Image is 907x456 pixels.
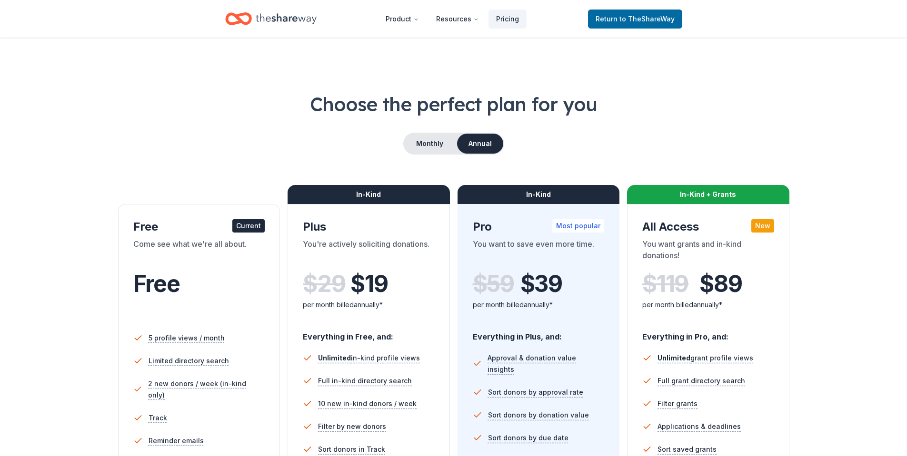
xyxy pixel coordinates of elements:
div: Current [232,219,265,233]
span: grant profile views [658,354,753,362]
div: per month billed annually* [303,299,435,310]
h1: Choose the perfect plan for you [38,91,869,117]
div: Everything in Pro, and: [642,323,774,343]
div: Pro [473,219,605,234]
span: Return [596,13,675,25]
div: New [751,219,774,233]
span: Sort donors by approval rate [488,387,583,398]
div: In-Kind [288,185,450,204]
div: You're actively soliciting donations. [303,238,435,265]
span: Track [149,412,167,424]
span: Approval & donation value insights [488,352,604,375]
button: Monthly [404,134,455,154]
span: $ 39 [520,271,562,297]
span: $ 89 [699,271,742,297]
span: Sort saved grants [658,444,717,455]
div: Plus [303,219,435,234]
a: Home [225,8,317,30]
div: All Access [642,219,774,234]
div: You want to save even more time. [473,238,605,265]
span: Sort donors by due date [488,432,568,444]
a: Returnto TheShareWay [588,10,682,29]
span: 5 profile views / month [149,332,225,344]
div: Everything in Free, and: [303,323,435,343]
div: per month billed annually* [642,299,774,310]
span: 2 new donors / week (in-kind only) [148,378,265,401]
span: Limited directory search [149,355,229,367]
button: Product [378,10,427,29]
span: Full grant directory search [658,375,745,387]
button: Resources [429,10,487,29]
span: Applications & deadlines [658,421,741,432]
div: You want grants and in-kind donations! [642,238,774,265]
div: In-Kind [458,185,620,204]
div: Free [133,219,265,234]
span: Sort donors by donation value [488,409,589,421]
span: in-kind profile views [318,354,420,362]
div: Come see what we're all about. [133,238,265,265]
nav: Main [378,8,527,30]
div: per month billed annually* [473,299,605,310]
span: Filter grants [658,398,698,409]
span: Reminder emails [149,435,204,446]
span: Full in-kind directory search [318,375,412,387]
span: Filter by new donors [318,421,386,432]
div: Most popular [552,219,604,233]
button: Annual [457,134,503,154]
span: Unlimited [658,354,690,362]
span: Sort donors in Track [318,444,385,455]
a: Pricing [488,10,527,29]
span: to TheShareWay [619,15,675,23]
span: Unlimited [318,354,351,362]
span: Free [133,270,180,298]
div: Everything in Plus, and: [473,323,605,343]
span: $ 19 [350,271,388,297]
div: In-Kind + Grants [627,185,789,204]
span: 10 new in-kind donors / week [318,398,417,409]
